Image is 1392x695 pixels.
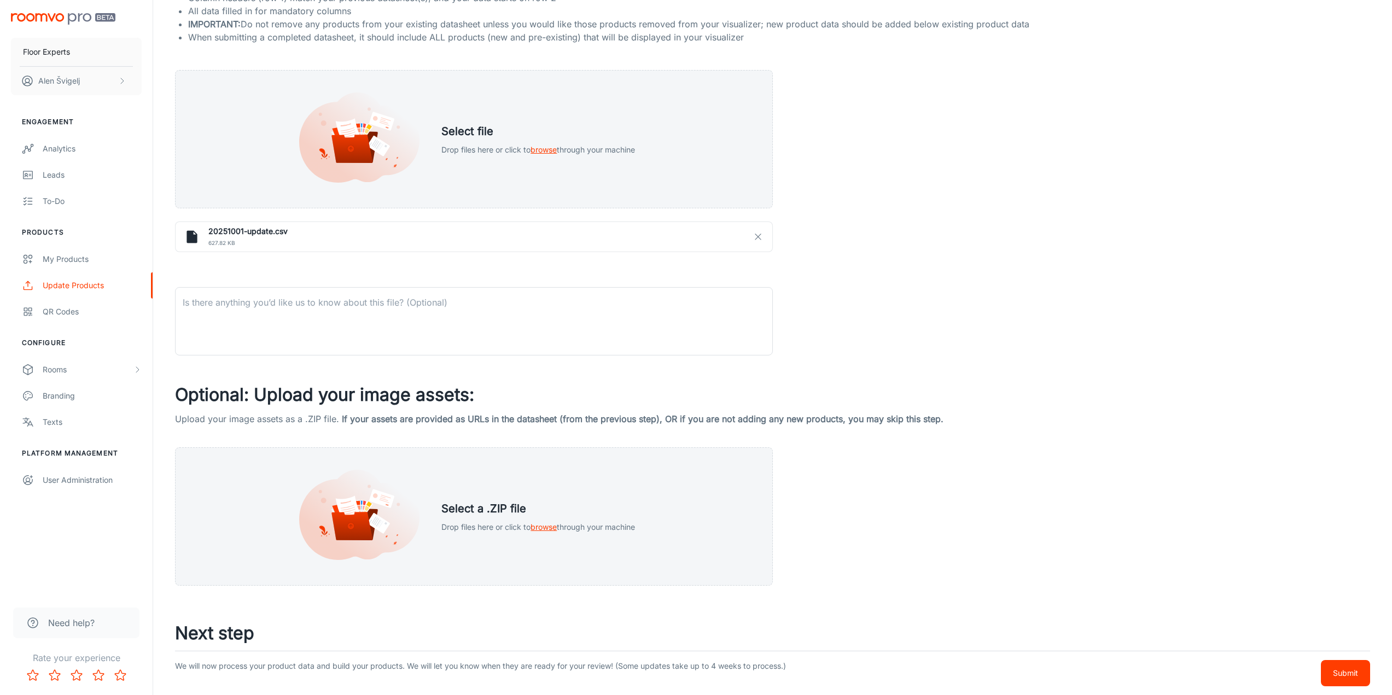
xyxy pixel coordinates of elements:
span: 627.82 kB [208,237,764,248]
span: browse [531,522,557,532]
span: IMPORTANT: [188,19,241,30]
p: Upload your image assets as a .ZIP file. [175,412,1370,425]
p: Alen Švigelj [38,75,80,87]
div: Texts [43,416,142,428]
li: When submitting a completed datasheet, it should include ALL products (new and pre-existing) that... [188,31,1374,44]
p: Rate your experience [9,651,144,664]
p: Drop files here or click to through your machine [441,521,635,533]
div: Analytics [43,143,142,155]
div: Update Products [43,279,142,291]
button: Alen Švigelj [11,67,142,95]
li: Do not remove any products from your existing datasheet unless you would like those products remo... [188,17,1374,31]
div: QR Codes [43,306,142,318]
h6: 20251001-update.csv [208,225,764,237]
li: All data filled in for mandatory columns [188,4,1374,17]
span: browse [531,145,557,154]
img: Roomvo PRO Beta [11,13,115,25]
div: Select a .ZIP fileDrop files here or click tobrowsethrough your machine [175,447,773,586]
button: Rate 5 star [109,664,131,686]
p: We will now process your product data and build your products. We will let you know when they are... [175,660,952,686]
div: Branding [43,390,142,402]
div: To-do [43,195,142,207]
span: Need help? [48,616,95,629]
div: Select fileDrop files here or click tobrowsethrough your machine [175,70,773,208]
div: User Administration [43,474,142,486]
h5: Select a .ZIP file [441,500,635,517]
h3: Optional: Upload your image assets: [175,382,1370,408]
button: Submit [1321,660,1370,686]
div: Leads [43,169,142,181]
p: Floor Experts [23,46,70,58]
div: My Products [43,253,142,265]
h5: Select file [441,123,635,139]
h3: Next step [175,620,1370,646]
p: Drop files here or click to through your machine [441,144,635,156]
button: Rate 2 star [44,664,66,686]
p: Submit [1333,667,1358,679]
button: Rate 3 star [66,664,88,686]
button: Rate 4 star [88,664,109,686]
div: Rooms [43,364,133,376]
button: Rate 1 star [22,664,44,686]
span: If your assets are provided as URLs in the datasheet (from the previous step), OR if you are not ... [342,413,943,424]
button: Floor Experts [11,38,142,66]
